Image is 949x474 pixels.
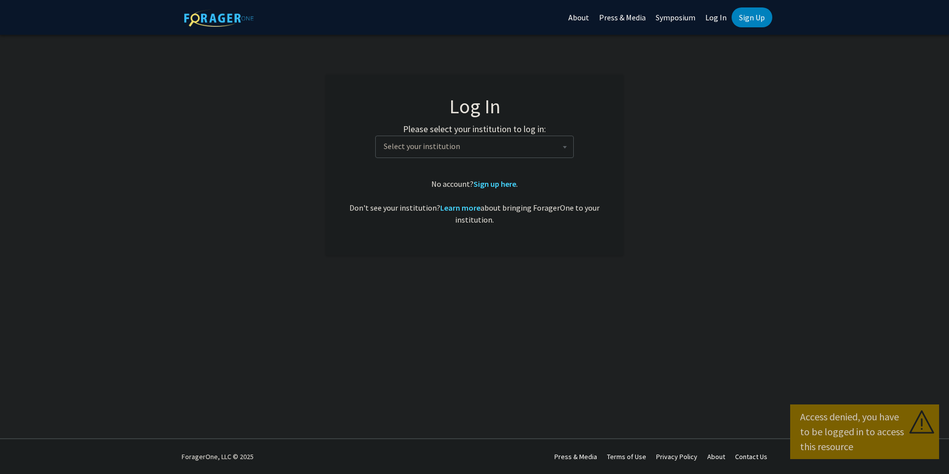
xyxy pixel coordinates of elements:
[345,94,604,118] h1: Log In
[554,452,597,461] a: Press & Media
[656,452,697,461] a: Privacy Policy
[732,7,772,27] a: Sign Up
[800,409,929,454] div: Access denied, you have to be logged in to access this resource
[384,141,460,151] span: Select your institution
[735,452,767,461] a: Contact Us
[380,136,573,157] span: Select your institution
[345,178,604,226] div: No account? . Don't see your institution? about bringing ForagerOne to your institution.
[707,452,725,461] a: About
[375,136,574,158] span: Select your institution
[607,452,646,461] a: Terms of Use
[440,203,480,213] a: Learn more about bringing ForagerOne to your institution
[474,179,516,189] a: Sign up here
[403,122,546,136] label: Please select your institution to log in:
[182,439,254,474] div: ForagerOne, LLC © 2025
[184,9,254,27] img: ForagerOne Logo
